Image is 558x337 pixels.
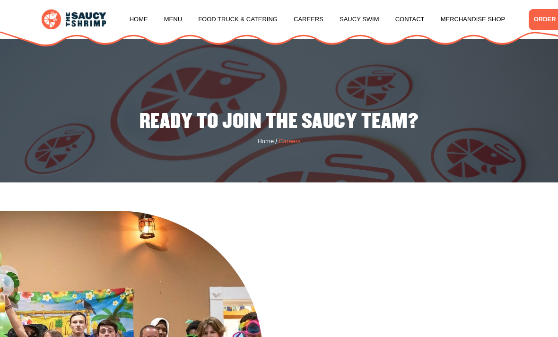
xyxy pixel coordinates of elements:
a: Saucy Swim [340,1,379,37]
a: Home [257,137,274,146]
a: Merchandise Shop [441,1,506,37]
img: logo [42,9,106,29]
a: Menu [164,1,182,37]
h2: READY TO JOIN THE SAUCY TEAM? [7,110,551,134]
a: Home [130,1,148,37]
a: Contact [395,1,425,37]
a: Food Truck & Catering [198,1,278,37]
span: / [275,136,277,147]
a: Careers [294,1,323,37]
span: Careers [279,137,300,146]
